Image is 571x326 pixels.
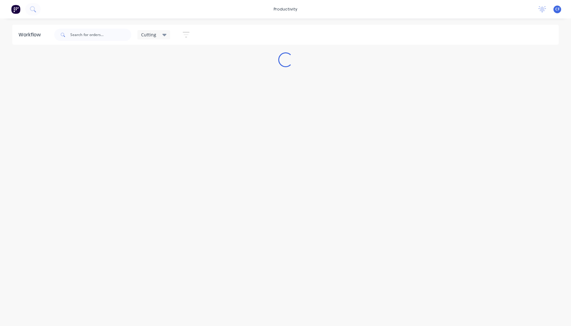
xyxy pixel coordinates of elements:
[141,31,156,38] span: Cutting
[70,29,131,41] input: Search for orders...
[18,31,44,39] div: Workflow
[271,5,300,14] div: productivity
[555,6,560,12] span: CF
[11,5,20,14] img: Factory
